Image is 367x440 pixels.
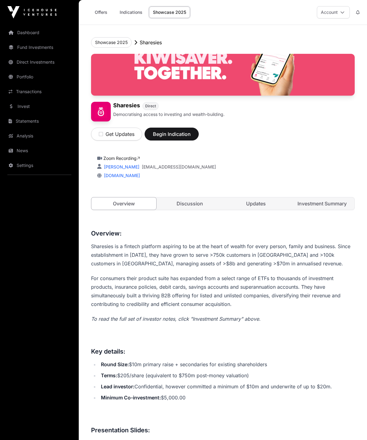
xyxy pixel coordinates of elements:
a: Portfolio [5,70,74,84]
a: Discussion [158,197,222,210]
a: Showcase 2025 [149,6,190,18]
img: Sharesies [91,102,111,121]
a: Fund Investments [5,41,74,54]
a: [EMAIL_ADDRESS][DOMAIN_NAME] [142,164,216,170]
strong: : [133,383,134,390]
a: Settings [5,159,74,172]
li: Confidential, however committed a minimum of $10m and underwrite of up to $20m. [99,382,355,391]
span: Begin Indication [152,130,191,138]
a: Offers [89,6,113,18]
strong: Round Size: [101,361,129,367]
a: Analysis [5,129,74,143]
button: Begin Indication [145,128,199,141]
a: Begin Indication [145,134,199,140]
li: $5,000.00 [99,393,355,402]
a: Indications [116,6,146,18]
h3: Key details: [91,347,355,356]
img: Icehouse Ventures Logo [7,6,57,18]
button: Showcase 2025 [91,37,132,48]
button: Account [317,6,350,18]
em: To read the full set of investor notes, click "Investment Summary" above. [91,316,261,322]
p: For consumers their product suite has expanded from a select range of ETFs to thousands of invest... [91,274,355,308]
p: Sharesies [140,39,162,46]
a: [PERSON_NAME] [103,164,139,169]
a: Investment Summary [289,197,354,210]
li: $205/share (equivalent to $750m post-money valuation) [99,371,355,380]
a: Statements [5,114,74,128]
button: Get Updates [91,128,142,141]
strong: Lead investor [101,383,133,390]
a: Overview [91,197,157,210]
a: Updates [224,197,289,210]
li: $10m primary raise + secondaries for existing shareholders [99,360,355,369]
img: Sharesies [91,54,355,96]
a: Invest [5,100,74,113]
strong: Terms: [101,372,117,379]
iframe: Chat Widget [336,410,367,440]
h3: Overview: [91,228,355,238]
a: Direct Investments [5,55,74,69]
span: Direct [145,104,156,109]
a: News [5,144,74,157]
a: Transactions [5,85,74,98]
a: Zoom Recording [103,156,140,161]
h3: Presentation Slides: [91,425,355,435]
p: Sharesies is a fintech platform aspiring to be at the heart of wealth for every person, family an... [91,242,355,268]
nav: Tabs [91,197,354,210]
strong: Minimum Co-investment: [101,394,161,401]
a: Dashboard [5,26,74,39]
p: Democratising access to investing and wealth-building. [113,111,225,117]
a: [DOMAIN_NAME] [102,173,140,178]
h1: Sharesies [113,102,140,110]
